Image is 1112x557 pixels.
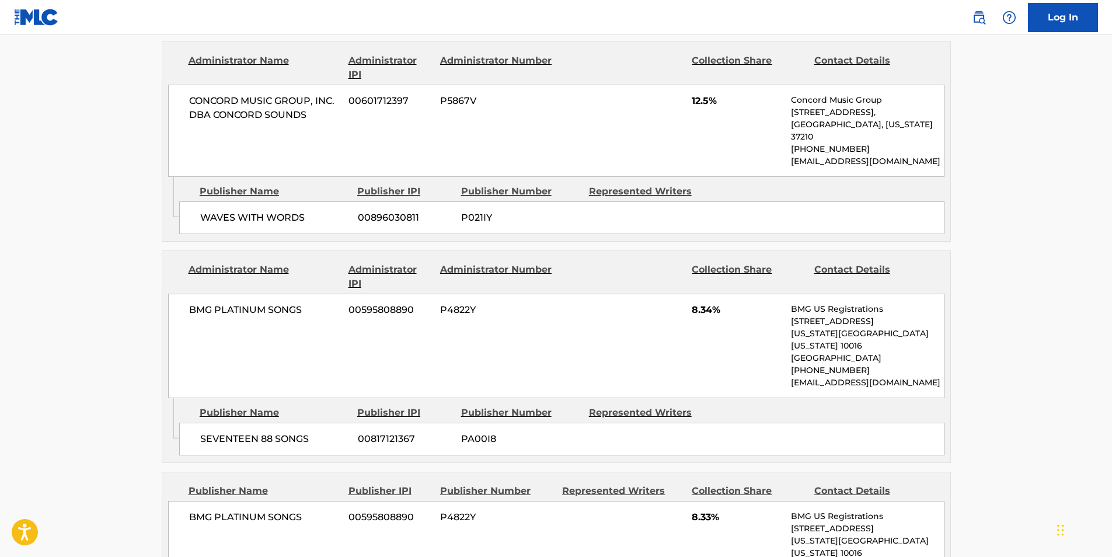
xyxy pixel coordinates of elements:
[589,184,708,199] div: Represented Writers
[440,484,553,498] div: Publisher Number
[692,484,805,498] div: Collection Share
[791,328,943,352] p: [US_STATE][GEOGRAPHIC_DATA][US_STATE] 10016
[692,510,782,524] span: 8.33%
[348,303,431,317] span: 00595808890
[440,94,553,108] span: P5867V
[791,143,943,155] p: [PHONE_NUMBER]
[189,94,340,122] span: CONCORD MUSIC GROUP, INC. DBA CONCORD SOUNDS
[692,94,782,108] span: 12.5%
[1028,3,1098,32] a: Log In
[348,263,431,291] div: Administrator IPI
[189,303,340,317] span: BMG PLATINUM SONGS
[348,94,431,108] span: 00601712397
[200,184,348,199] div: Publisher Name
[791,523,943,535] p: [STREET_ADDRESS]
[791,155,943,168] p: [EMAIL_ADDRESS][DOMAIN_NAME]
[692,54,805,82] div: Collection Share
[358,211,452,225] span: 00896030811
[200,406,348,420] div: Publisher Name
[791,377,943,389] p: [EMAIL_ADDRESS][DOMAIN_NAME]
[814,263,928,291] div: Contact Details
[692,263,805,291] div: Collection Share
[1057,513,1064,548] div: Drag
[998,6,1021,29] div: Help
[461,211,580,225] span: P021IY
[461,406,580,420] div: Publisher Number
[589,406,708,420] div: Represented Writers
[692,303,782,317] span: 8.34%
[791,510,943,523] p: BMG US Registrations
[814,484,928,498] div: Contact Details
[348,54,431,82] div: Administrator IPI
[200,211,349,225] span: WAVES WITH WORDS
[791,303,943,315] p: BMG US Registrations
[791,106,943,119] p: [STREET_ADDRESS],
[440,303,553,317] span: P4822Y
[791,352,943,364] p: [GEOGRAPHIC_DATA]
[189,263,340,291] div: Administrator Name
[189,54,340,82] div: Administrator Name
[357,184,452,199] div: Publisher IPI
[440,510,553,524] span: P4822Y
[791,119,943,143] p: [GEOGRAPHIC_DATA], [US_STATE] 37210
[967,6,991,29] a: Public Search
[348,484,431,498] div: Publisher IPI
[200,432,349,446] span: SEVENTEEN 88 SONGS
[562,484,683,498] div: Represented Writers
[791,94,943,106] p: Concord Music Group
[461,432,580,446] span: PA00I8
[440,263,553,291] div: Administrator Number
[348,510,431,524] span: 00595808890
[14,9,59,26] img: MLC Logo
[357,406,452,420] div: Publisher IPI
[440,54,553,82] div: Administrator Number
[791,364,943,377] p: [PHONE_NUMBER]
[461,184,580,199] div: Publisher Number
[972,11,986,25] img: search
[189,510,340,524] span: BMG PLATINUM SONGS
[791,315,943,328] p: [STREET_ADDRESS]
[358,432,452,446] span: 00817121367
[814,54,928,82] div: Contact Details
[189,484,340,498] div: Publisher Name
[1002,11,1016,25] img: help
[1054,501,1112,557] iframe: Chat Widget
